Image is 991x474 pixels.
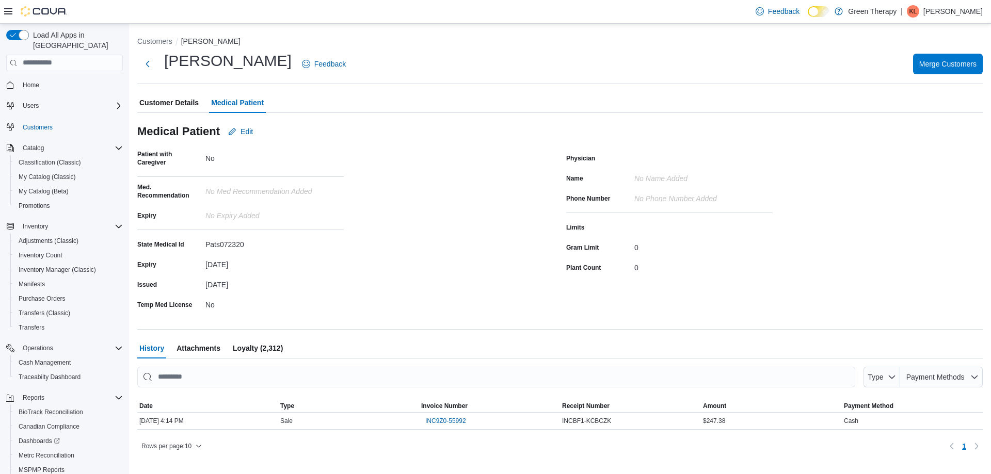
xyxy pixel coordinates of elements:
[19,295,66,303] span: Purchase Orders
[19,220,123,233] span: Inventory
[10,320,127,335] button: Transfers
[923,5,983,18] p: [PERSON_NAME]
[560,400,701,412] button: Receipt Number
[14,449,123,462] span: Metrc Reconciliation
[701,415,842,427] div: $247.38
[23,81,39,89] span: Home
[634,170,773,183] div: No Name added
[23,102,39,110] span: Users
[10,155,127,170] button: Classification (Classic)
[19,451,74,460] span: Metrc Reconciliation
[2,99,127,113] button: Users
[703,402,726,410] span: Amount
[14,307,74,319] a: Transfers (Classic)
[14,249,67,261] a: Inventory Count
[19,323,44,332] span: Transfers
[177,338,220,358] span: Attachments
[19,422,79,431] span: Canadian Compliance
[907,5,919,18] div: Kyle Lack
[14,356,75,369] a: Cash Management
[19,100,123,112] span: Users
[10,184,127,199] button: My Catalog (Beta)
[19,309,70,317] span: Transfers (Classic)
[139,92,199,113] span: Customer Details
[14,371,123,383] span: Traceabilty Dashboard
[19,342,123,354] span: Operations
[19,437,60,445] span: Dashboards
[901,5,903,18] p: |
[181,37,241,45] button: [PERSON_NAME]
[14,156,123,169] span: Classification (Classic)
[14,292,123,305] span: Purchase Orders
[224,121,257,142] button: Edit
[137,440,206,452] button: Rows per page:10
[137,125,220,138] h3: Medical Patient
[137,54,158,74] button: Next
[864,367,901,387] button: Type
[205,297,344,309] div: No
[906,373,965,381] span: Payment Methods
[205,207,344,220] div: No Expiry added
[280,402,294,410] span: Type
[137,240,184,249] label: State Medical Id
[19,142,123,154] span: Catalog
[2,77,127,92] button: Home
[14,292,70,305] a: Purchase Orders
[14,278,49,290] a: Manifests
[10,448,127,463] button: Metrc Reconciliation
[634,259,773,272] div: 0
[919,59,977,69] span: Merge Customers
[29,30,123,51] span: Load All Apps in [GEOGRAPHIC_DATA]
[10,170,127,184] button: My Catalog (Classic)
[164,51,292,71] h1: [PERSON_NAME]
[19,251,62,259] span: Inventory Count
[14,321,49,334] a: Transfers
[19,466,65,474] span: MSPMP Reports
[19,142,48,154] button: Catalog
[23,123,53,132] span: Customers
[19,78,123,91] span: Home
[23,144,44,152] span: Catalog
[139,338,164,358] span: History
[566,223,584,232] label: Limits
[141,442,191,450] span: Rows per page : 10
[23,344,53,352] span: Operations
[19,121,57,134] a: Customers
[868,373,883,381] span: Type
[808,6,829,17] input: Dark Mode
[962,441,966,451] span: 1
[946,438,983,454] nav: Pagination for table:
[909,5,917,18] span: KL
[566,174,583,183] label: Name
[844,402,893,410] span: Payment Method
[842,400,983,412] button: Payment Method
[844,417,858,425] span: Cash
[970,440,983,452] button: Next page
[137,367,855,387] input: This is a search bar. As you type, the results lower in the page will automatically filter.
[137,36,983,48] nav: An example of EuiBreadcrumbs
[314,59,346,69] span: Feedback
[2,119,127,134] button: Customers
[278,400,419,412] button: Type
[19,237,78,245] span: Adjustments (Classic)
[14,278,123,290] span: Manifests
[2,341,127,355] button: Operations
[701,400,842,412] button: Amount
[205,183,344,195] div: No Med Recommendation added
[566,243,599,252] label: Gram Limit
[211,92,264,113] span: Medical Patient
[14,264,123,276] span: Inventory Manager (Classic)
[14,264,100,276] a: Inventory Manager (Classic)
[10,277,127,291] button: Manifests
[19,187,69,195] span: My Catalog (Beta)
[425,417,466,425] span: INC9Z0-55992
[913,54,983,74] button: Merge Customers
[566,264,601,272] label: Plant Count
[23,222,48,231] span: Inventory
[14,249,123,261] span: Inventory Count
[205,276,344,289] div: [DATE]
[19,373,81,381] span: Traceabilty Dashboard
[2,141,127,155] button: Catalog
[19,358,71,367] span: Cash Management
